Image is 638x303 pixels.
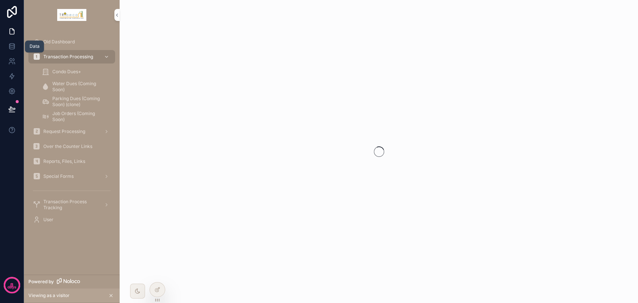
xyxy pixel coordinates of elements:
[52,69,81,75] span: Condo Dues+
[43,143,92,149] span: Over the Counter Links
[28,170,115,183] a: Special Forms
[37,65,115,78] a: Condo Dues+
[43,129,85,135] span: Request Processing
[28,125,115,138] a: Request Processing
[28,198,115,211] a: Transaction Process Tracking
[43,158,85,164] span: Reports, Files, Links
[43,39,75,45] span: Old Dashboard
[30,43,40,49] div: Data
[43,217,53,223] span: User
[52,81,108,93] span: Water Dues (Coming Soon)
[24,30,120,236] div: scrollable content
[52,111,108,123] span: Job Orders (Coming Soon)
[7,284,16,290] p: days
[43,54,93,60] span: Transaction Processing
[28,140,115,153] a: Over the Counter Links
[52,96,108,108] span: Parking Dues (Coming Soon) (clone)
[28,279,54,285] span: Powered by
[28,155,115,168] a: Reports, Files, Links
[10,281,13,289] p: 8
[37,80,115,93] a: Water Dues (Coming Soon)
[37,110,115,123] a: Job Orders (Coming Soon)
[28,293,70,299] span: Viewing as a visitor
[57,9,86,21] img: App logo
[28,50,115,64] a: Transaction Processing
[43,199,98,211] span: Transaction Process Tracking
[43,173,74,179] span: Special Forms
[37,95,115,108] a: Parking Dues (Coming Soon) (clone)
[28,213,115,226] a: User
[28,35,115,49] a: Old Dashboard
[24,275,120,288] a: Powered by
